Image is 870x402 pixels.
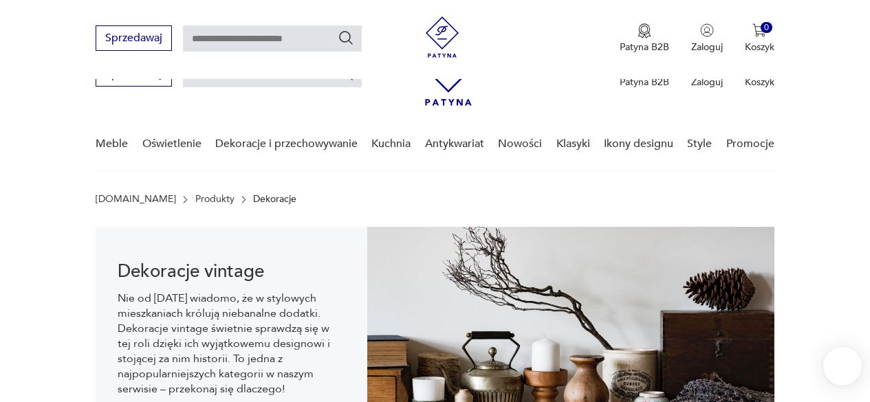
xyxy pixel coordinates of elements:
[338,30,354,46] button: Szukaj
[556,118,590,170] a: Klasyki
[620,76,669,89] p: Patyna B2B
[691,76,723,89] p: Zaloguj
[745,76,774,89] p: Koszyk
[752,23,766,37] img: Ikona koszyka
[422,16,463,58] img: Patyna - sklep z meblami i dekoracjami vintage
[96,34,172,44] a: Sprzedawaj
[761,22,772,34] div: 0
[96,194,176,205] a: [DOMAIN_NAME]
[700,23,714,37] img: Ikonka użytkownika
[118,291,345,397] p: Nie od [DATE] wiadomo, że w stylowych mieszkaniach królują niebanalne dodatki. Dekoracje vintage ...
[687,118,712,170] a: Style
[726,118,774,170] a: Promocje
[96,70,172,80] a: Sprzedawaj
[215,118,358,170] a: Dekoracje i przechowywanie
[118,263,345,280] h1: Dekoracje vintage
[620,23,669,54] button: Patyna B2B
[604,118,673,170] a: Ikony designu
[253,194,296,205] p: Dekoracje
[823,347,862,386] iframe: Smartsupp widget button
[745,23,774,54] button: 0Koszyk
[425,118,484,170] a: Antykwariat
[195,194,235,205] a: Produkty
[691,23,723,54] button: Zaloguj
[96,118,128,170] a: Meble
[745,41,774,54] p: Koszyk
[371,118,411,170] a: Kuchnia
[620,23,669,54] a: Ikona medaluPatyna B2B
[96,25,172,51] button: Sprzedawaj
[498,118,542,170] a: Nowości
[638,23,651,38] img: Ikona medalu
[620,41,669,54] p: Patyna B2B
[691,41,723,54] p: Zaloguj
[142,118,202,170] a: Oświetlenie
